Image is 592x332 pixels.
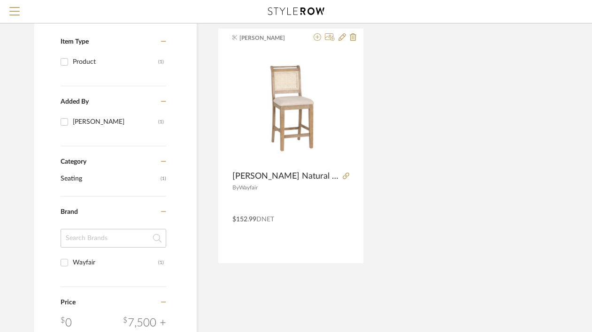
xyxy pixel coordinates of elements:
span: By [232,185,239,190]
span: Category [61,158,86,166]
span: Item Type [61,38,89,45]
div: [PERSON_NAME] [73,114,158,129]
div: (1) [158,54,164,69]
div: 0 [61,315,72,332]
div: 7,500 + [123,315,166,332]
span: Added By [61,98,89,105]
span: $152.99 [232,216,256,223]
span: [PERSON_NAME] Natural Cane Counter Stool [232,171,339,181]
span: Seating [61,171,158,187]
div: Product [73,54,158,69]
div: (1) [158,114,164,129]
div: (1) [158,255,164,270]
span: (1) [161,171,166,186]
span: [PERSON_NAME] [239,34,299,42]
span: DNET [256,216,274,223]
div: Wayfair [73,255,158,270]
span: Brand [61,209,78,215]
span: Price [61,299,76,306]
input: Search Brands [61,229,166,248]
span: Wayfair [239,185,258,190]
img: Breider Natural Cane Counter Stool [232,49,349,166]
